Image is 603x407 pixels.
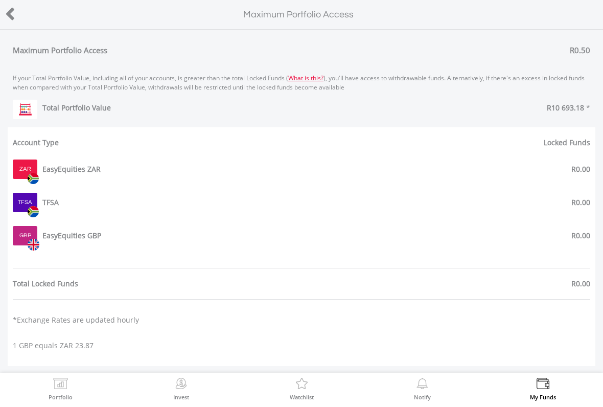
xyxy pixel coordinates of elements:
[42,164,101,174] label: EasyEquities ZAR
[42,197,59,208] label: TFSA
[290,378,314,400] a: Watchlist
[173,394,189,400] label: Invest
[414,378,430,392] img: View Notifications
[19,103,32,116] img: favicon.png
[42,231,101,241] label: EasyEquities GBP
[19,165,31,173] label: ZAR
[28,206,39,217] img: zar.png
[53,378,68,392] img: View Portfolio
[571,279,590,288] span: R0.00
[28,173,39,184] img: zar.png
[42,103,111,113] label: Total Portfolio Value
[243,8,354,21] label: Maximum Portfolio Access
[173,378,189,400] a: Invest
[173,378,189,392] img: Invest Now
[28,239,39,251] img: gbp.png
[49,394,73,400] label: Portfolio
[290,394,314,400] label: Watchlist
[535,378,551,392] img: View Funds
[530,394,556,400] label: My Funds
[571,197,590,207] span: R0.00
[547,103,584,112] span: R10 693.18
[294,378,310,392] img: Watchlist
[18,198,32,207] label: Tfsa
[414,378,431,400] a: Notify
[570,45,590,55] span: R0.50
[13,315,590,325] p: *Exchange Rates are updated hourly
[13,279,78,288] strong: Total Locked Funds
[530,378,556,400] a: My Funds
[414,394,431,400] label: Notify
[13,138,59,147] strong: Account Type
[13,45,107,58] strong: Maximum Portfolio Access
[571,164,590,174] span: R0.00
[49,378,73,400] a: Portfolio
[288,74,323,82] a: What is this?
[13,74,590,91] p: If your Total Portfolio Value, including all of your accounts, is greater than the total Locked F...
[13,310,590,366] div: 1 GBP equals ZAR 23.87
[19,232,31,240] label: GBP
[544,138,590,147] strong: Locked Funds
[571,231,590,240] span: R0.00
